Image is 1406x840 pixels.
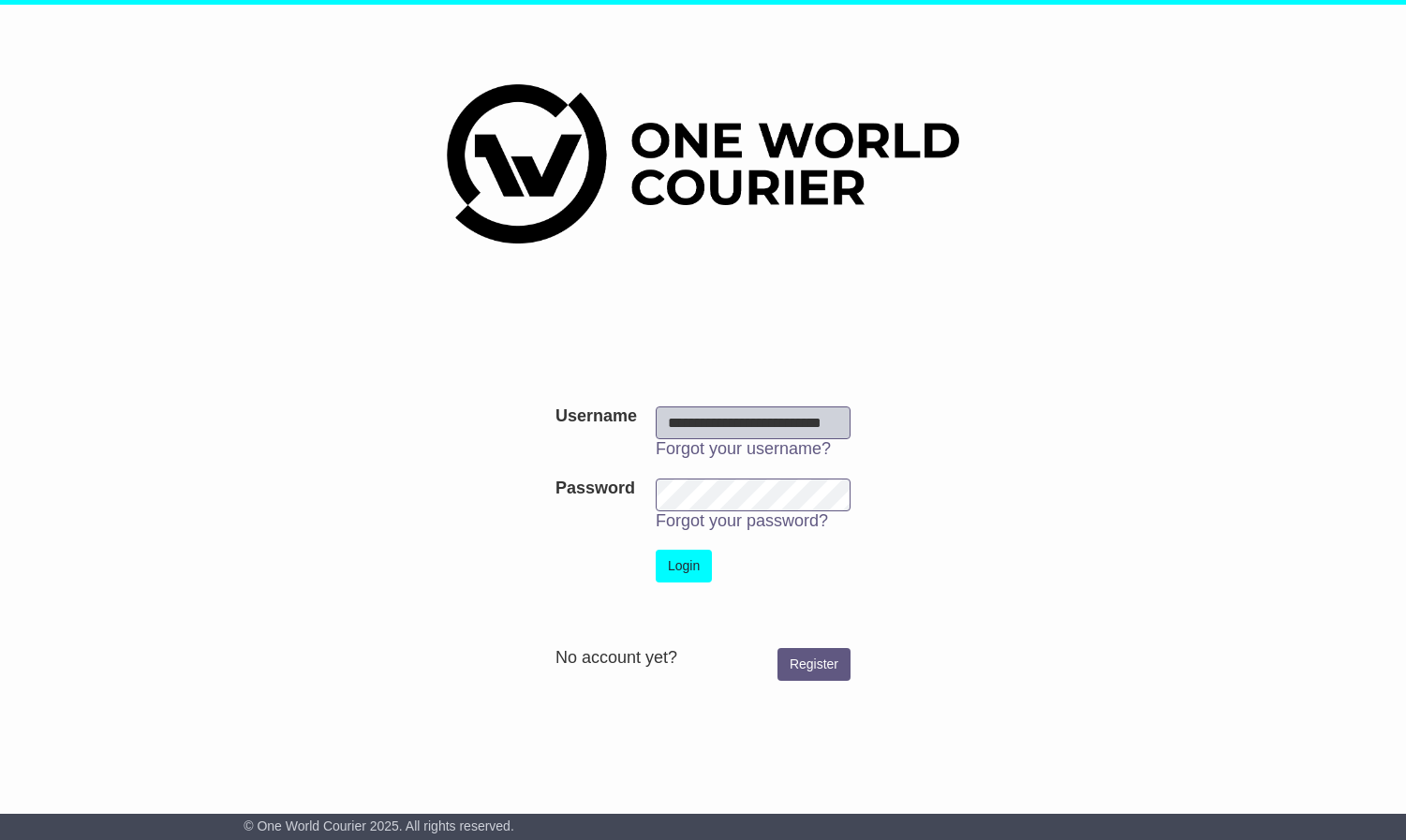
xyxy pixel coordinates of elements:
div: No account yet? [555,648,851,669]
a: Forgot your password? [656,511,828,530]
label: Password [555,479,635,499]
span: © One World Courier 2025. All rights reserved. [244,818,514,833]
a: Register [777,648,851,681]
a: Forgot your username? [656,439,831,458]
img: One World [447,84,958,243]
label: Username [555,406,637,427]
button: Login [656,550,712,582]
